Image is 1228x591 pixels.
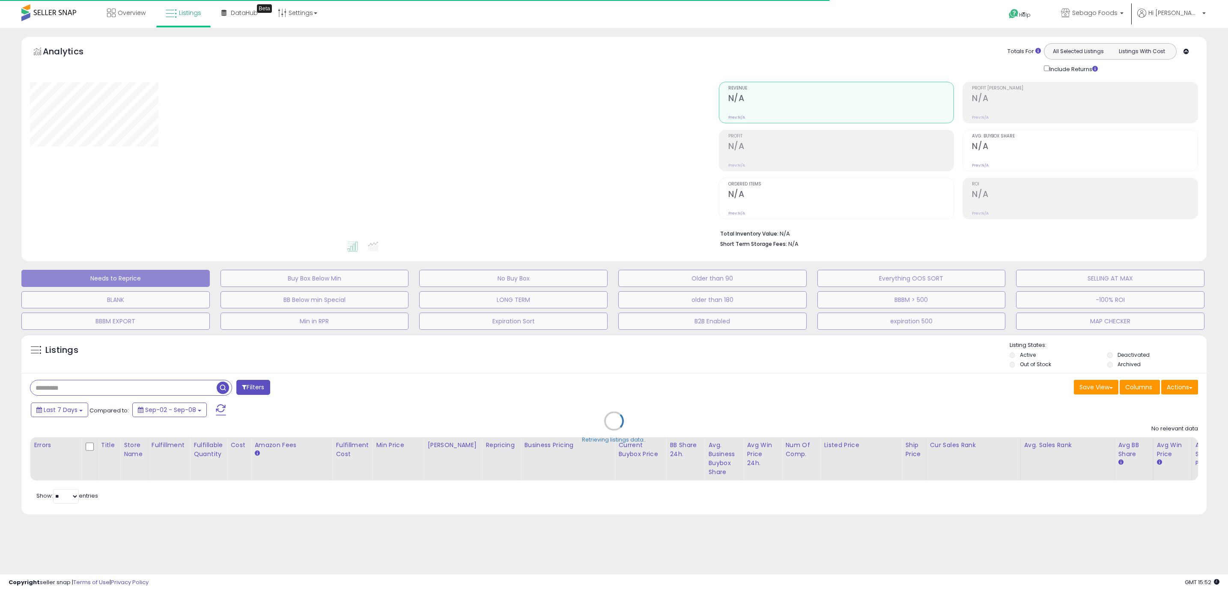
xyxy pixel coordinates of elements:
[179,9,201,17] span: Listings
[720,230,778,237] b: Total Inventory Value:
[728,141,954,153] h2: N/A
[817,313,1006,330] button: expiration 500
[221,313,409,330] button: Min in RPR
[257,4,272,13] div: Tooltip anchor
[1110,46,1174,57] button: Listings With Cost
[972,134,1198,139] span: Avg. Buybox Share
[1016,313,1204,330] button: MAP CHECKER
[618,291,807,308] button: older than 180
[221,270,409,287] button: Buy Box Below Min
[728,93,954,105] h2: N/A
[972,86,1198,91] span: Profit [PERSON_NAME]
[1046,46,1110,57] button: All Selected Listings
[221,291,409,308] button: BB Below min Special
[817,291,1006,308] button: BBBM > 500
[972,115,989,120] small: Prev: N/A
[582,436,646,444] div: Retrieving listings data..
[728,115,745,120] small: Prev: N/A
[728,182,954,187] span: Ordered Items
[817,270,1006,287] button: Everything OOS SORT
[1008,9,1019,19] i: Get Help
[788,240,799,248] span: N/A
[618,313,807,330] button: B2B Enabled
[972,93,1198,105] h2: N/A
[728,86,954,91] span: Revenue
[231,9,258,17] span: DataHub
[728,211,745,216] small: Prev: N/A
[1037,64,1108,73] div: Include Returns
[728,163,745,168] small: Prev: N/A
[972,189,1198,201] h2: N/A
[972,141,1198,153] h2: N/A
[618,270,807,287] button: Older than 90
[728,189,954,201] h2: N/A
[972,163,989,168] small: Prev: N/A
[1016,291,1204,308] button: -100% ROI
[419,313,608,330] button: Expiration Sort
[1137,9,1206,28] a: Hi [PERSON_NAME]
[1016,270,1204,287] button: SELLING AT MAX
[1007,48,1041,56] div: Totals For
[972,211,989,216] small: Prev: N/A
[21,270,210,287] button: Needs to Reprice
[720,228,1192,238] li: N/A
[43,45,100,60] h5: Analytics
[728,134,954,139] span: Profit
[1072,9,1118,17] span: Sebago Foods
[419,291,608,308] button: LONG TERM
[21,313,210,330] button: BBBM EXPORT
[720,240,787,248] b: Short Term Storage Fees:
[1148,9,1200,17] span: Hi [PERSON_NAME]
[419,270,608,287] button: No Buy Box
[118,9,146,17] span: Overview
[1002,2,1047,28] a: Help
[972,182,1198,187] span: ROI
[21,291,210,308] button: BLANK
[1019,11,1031,18] span: Help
